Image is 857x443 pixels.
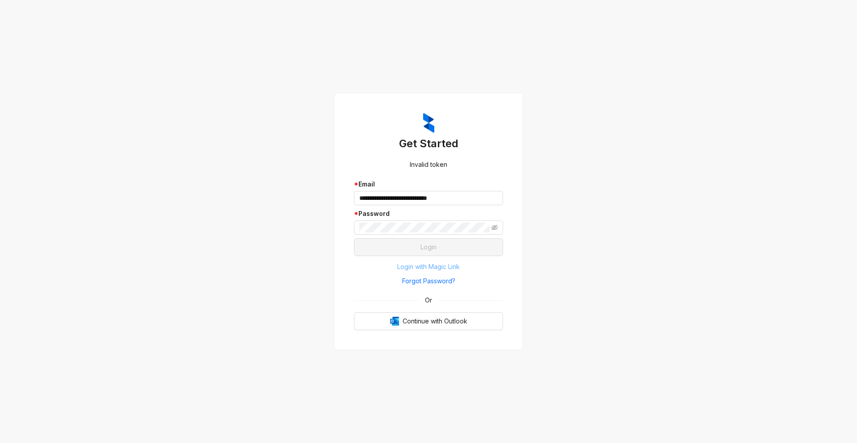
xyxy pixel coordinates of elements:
[403,316,467,326] span: Continue with Outlook
[402,276,455,286] span: Forgot Password?
[354,274,503,288] button: Forgot Password?
[397,262,460,272] span: Login with Magic Link
[491,224,498,231] span: eye-invisible
[354,137,503,151] h3: Get Started
[354,160,503,170] div: Invalid token
[354,260,503,274] button: Login with Magic Link
[354,238,503,256] button: Login
[390,317,399,326] img: Outlook
[354,209,503,219] div: Password
[354,312,503,330] button: OutlookContinue with Outlook
[354,179,503,189] div: Email
[419,295,438,305] span: Or
[423,113,434,133] img: ZumaIcon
